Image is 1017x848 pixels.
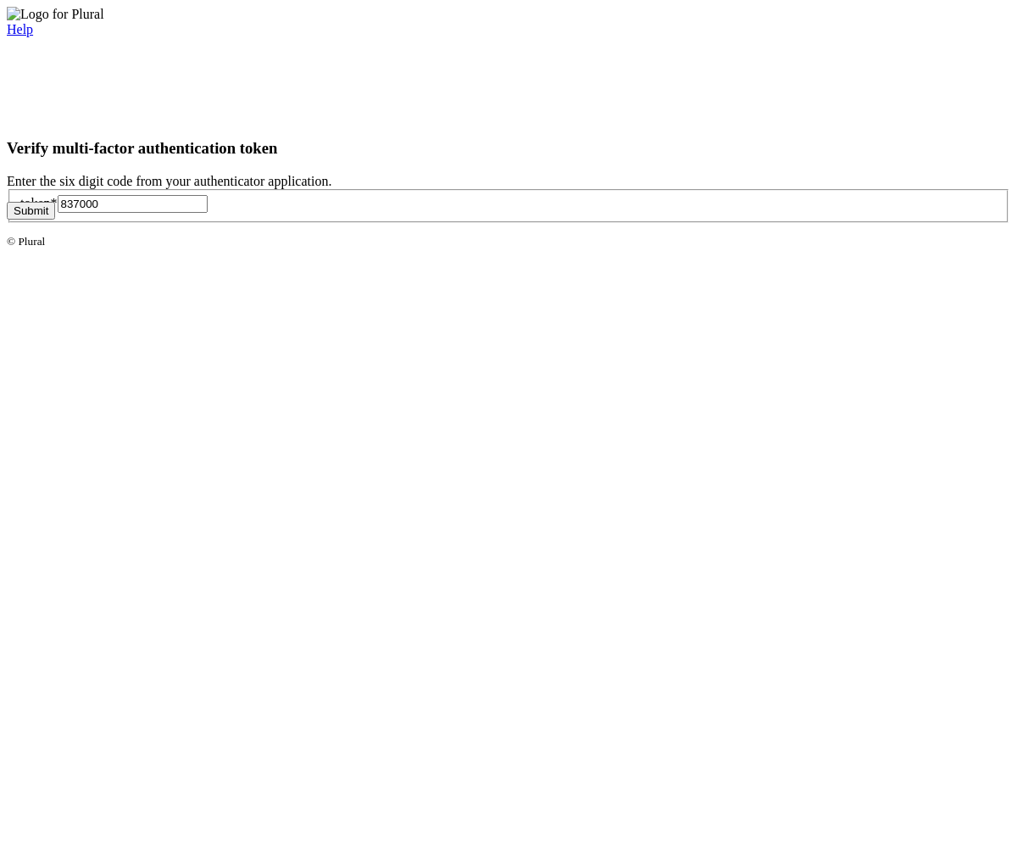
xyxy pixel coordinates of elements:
input: Six-digit code [58,195,208,213]
label: token [20,196,58,210]
button: Submit [7,202,55,220]
div: Enter the six digit code from your authenticator application. [7,174,1010,189]
small: © Plural [7,235,45,248]
img: Logo for Plural [7,7,104,22]
a: Help [7,22,33,36]
h3: Verify multi-factor authentication token [7,139,1010,158]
